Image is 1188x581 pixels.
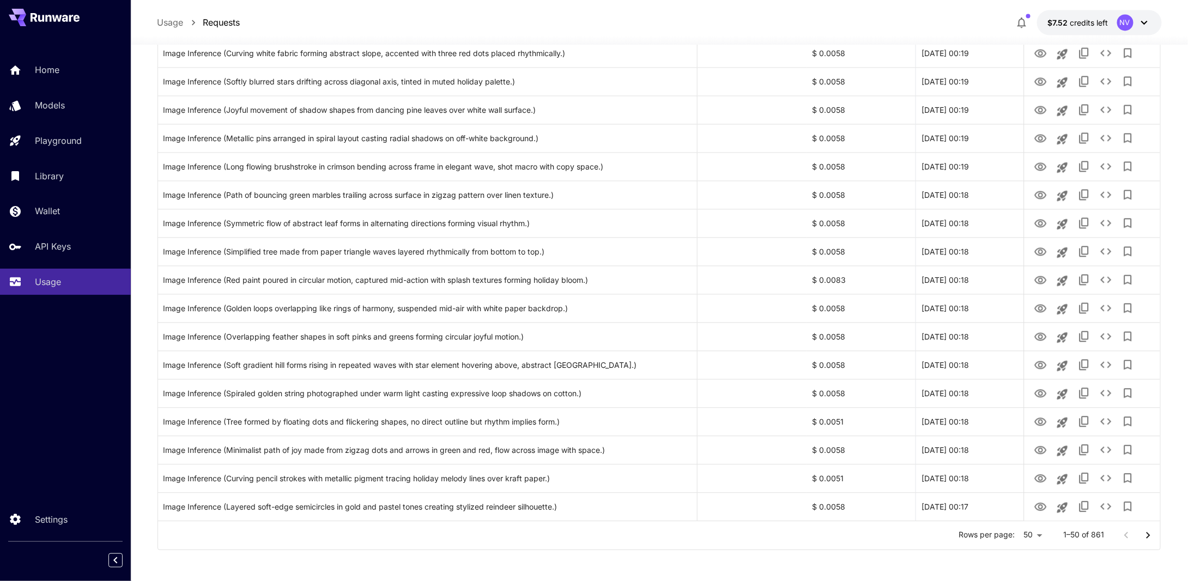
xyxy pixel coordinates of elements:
button: Launch in playground [1052,411,1074,433]
div: Click to copy prompt [163,181,692,209]
button: Launch in playground [1052,355,1074,377]
button: See details [1095,127,1117,149]
div: 24 Sep, 2025 00:18 [916,237,1025,265]
button: See details [1095,184,1117,205]
div: $ 0.0058 [807,350,916,379]
p: Rows per page: [959,529,1015,540]
button: Copy TaskUUID [1074,99,1095,120]
div: Click to copy prompt [163,153,692,180]
button: View [1030,183,1052,205]
button: View [1030,268,1052,290]
p: API Keys [35,240,71,253]
div: 24 Sep, 2025 00:18 [916,294,1025,322]
button: Launch in playground [1052,497,1074,518]
button: Add to library [1117,184,1139,205]
button: Launch in playground [1052,270,1074,292]
span: credits left [1070,18,1108,27]
button: See details [1095,297,1117,319]
button: Launch in playground [1052,298,1074,320]
div: Click to copy prompt [163,351,692,379]
button: Add to library [1117,155,1139,177]
button: Add to library [1117,495,1139,517]
button: View [1030,70,1052,92]
div: $ 0.0058 [807,180,916,209]
button: See details [1095,212,1117,234]
button: Add to library [1117,325,1139,347]
button: View [1030,240,1052,262]
button: Add to library [1117,297,1139,319]
div: Click to copy prompt [163,408,692,435]
button: Launch in playground [1052,71,1074,93]
button: See details [1095,410,1117,432]
button: Add to library [1117,439,1139,461]
div: Click to copy prompt [163,266,692,294]
button: See details [1095,325,1117,347]
button: Add to library [1117,382,1139,404]
div: 24 Sep, 2025 00:19 [916,95,1025,124]
div: $ 0.0058 [807,152,916,180]
div: Click to copy prompt [163,436,692,464]
p: 1–50 of 861 [1064,529,1105,540]
p: Wallet [35,204,60,217]
button: Add to library [1117,212,1139,234]
div: $ 0.0051 [807,407,916,435]
button: Copy TaskUUID [1074,70,1095,92]
button: See details [1095,99,1117,120]
button: See details [1095,42,1117,64]
div: $ 0.0058 [807,95,916,124]
button: Copy TaskUUID [1074,354,1095,376]
button: Launch in playground [1052,383,1074,405]
button: Add to library [1117,127,1139,149]
span: $7.52 [1048,18,1070,27]
p: Usage [157,16,184,29]
div: Click to copy prompt [163,464,692,492]
button: View [1030,438,1052,461]
button: Copy TaskUUID [1074,467,1095,489]
button: View [1030,495,1052,517]
div: $7.52069 [1048,17,1108,28]
button: View [1030,382,1052,404]
div: $ 0.0058 [807,492,916,521]
button: Copy TaskUUID [1074,269,1095,290]
button: View [1030,353,1052,376]
a: Requests [203,16,240,29]
button: Launch in playground [1052,156,1074,178]
button: Launch in playground [1052,468,1074,490]
div: $ 0.0058 [807,379,916,407]
div: 24 Sep, 2025 00:17 [916,492,1025,521]
p: Library [35,170,64,183]
div: 24 Sep, 2025 00:18 [916,322,1025,350]
button: Add to library [1117,42,1139,64]
button: See details [1095,382,1117,404]
div: 24 Sep, 2025 00:18 [916,180,1025,209]
button: See details [1095,439,1117,461]
div: $ 0.0058 [807,294,916,322]
button: View [1030,41,1052,64]
div: 24 Sep, 2025 00:18 [916,435,1025,464]
button: View [1030,467,1052,489]
div: 50 [1020,527,1046,543]
button: View [1030,126,1052,149]
div: $ 0.0058 [807,209,916,237]
button: Copy TaskUUID [1074,42,1095,64]
button: See details [1095,467,1117,489]
button: Add to library [1117,354,1139,376]
button: View [1030,410,1052,432]
nav: breadcrumb [157,16,240,29]
button: Launch in playground [1052,43,1074,65]
button: Launch in playground [1052,100,1074,122]
button: Launch in playground [1052,185,1074,207]
div: 24 Sep, 2025 00:18 [916,209,1025,237]
button: See details [1095,70,1117,92]
button: View [1030,325,1052,347]
p: Home [35,63,59,76]
button: See details [1095,269,1117,290]
div: NV [1117,14,1134,31]
div: $ 0.0058 [807,67,916,95]
button: Collapse sidebar [108,553,123,567]
div: $ 0.0058 [807,124,916,152]
div: 24 Sep, 2025 00:18 [916,464,1025,492]
div: 24 Sep, 2025 00:19 [916,67,1025,95]
button: Copy TaskUUID [1074,410,1095,432]
button: View [1030,211,1052,234]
